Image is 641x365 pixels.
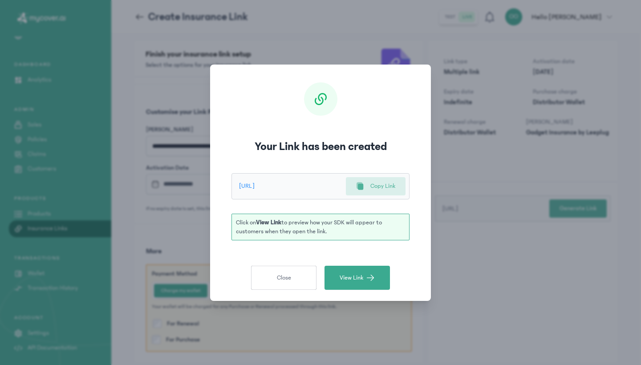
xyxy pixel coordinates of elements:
span: Close [277,273,291,282]
p: Click on to preview how your SDK will appear to customers when they open the link. [236,218,405,236]
button: Copy Link [346,177,406,195]
p: [URL] [239,182,328,191]
p: Copy Link [370,182,395,191]
button: View Link [325,266,390,290]
button: Close [251,266,316,290]
span: View Link [340,273,363,282]
b: View Link [256,219,281,226]
h3: Your Link has been created [255,138,387,155]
